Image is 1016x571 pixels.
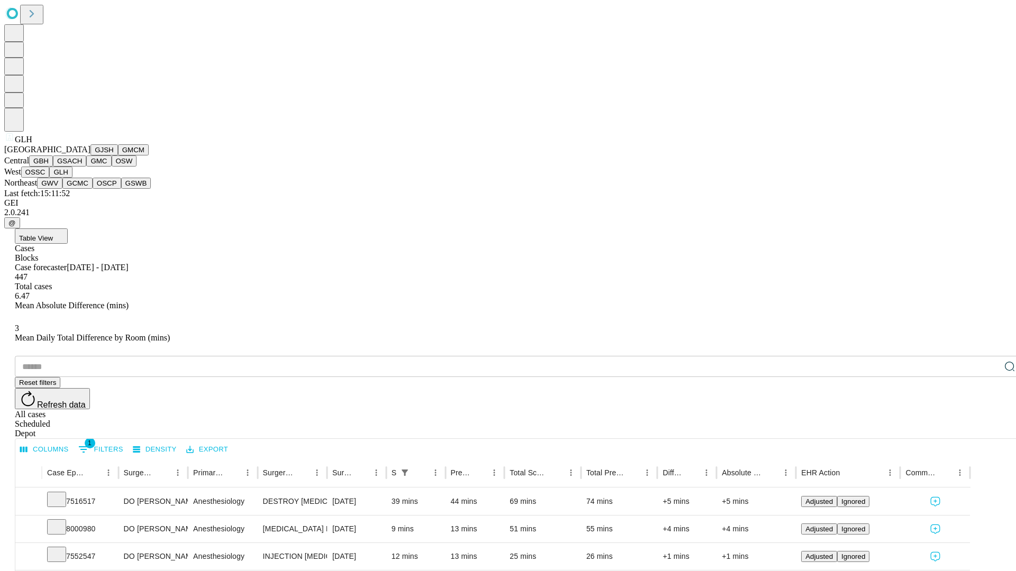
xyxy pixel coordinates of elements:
button: Sort [841,465,856,480]
button: Menu [240,465,255,480]
div: DESTROY [MEDICAL_DATA] SACRAL NERVE IMAGING SINGLE [263,488,322,515]
div: 51 mins [510,515,576,542]
div: 39 mins [392,488,440,515]
div: Case Epic Id [47,468,85,477]
button: GBH [29,155,53,167]
div: Surgery Name [263,468,294,477]
div: +1 mins [722,543,791,570]
button: Sort [156,465,170,480]
button: Menu [564,465,578,480]
div: 13 mins [451,515,500,542]
button: Menu [778,465,793,480]
span: Total cases [15,282,52,291]
div: 55 mins [586,515,652,542]
span: Central [4,156,29,165]
div: INJECTION [MEDICAL_DATA] [263,543,322,570]
div: Total Scheduled Duration [510,468,548,477]
span: [DATE] - [DATE] [67,263,128,272]
span: Northeast [4,178,37,187]
button: OSSC [21,167,50,178]
span: @ [8,219,16,227]
div: Anesthesiology [193,515,252,542]
div: +4 mins [722,515,791,542]
button: Menu [883,465,897,480]
button: Expand [21,520,37,539]
div: [DATE] [332,543,381,570]
div: GEI [4,198,1012,208]
div: 2.0.241 [4,208,1012,217]
button: Ignored [837,523,869,535]
button: Adjusted [801,551,837,562]
div: +4 mins [663,515,711,542]
span: West [4,167,21,176]
button: Sort [764,465,778,480]
button: OSW [112,155,137,167]
button: Select columns [17,441,71,458]
div: 12 mins [392,543,440,570]
div: DO [PERSON_NAME] [PERSON_NAME] [124,515,183,542]
span: Case forecaster [15,263,67,272]
span: [GEOGRAPHIC_DATA] [4,145,90,154]
button: Ignored [837,551,869,562]
button: Menu [369,465,384,480]
div: DO [PERSON_NAME] [PERSON_NAME] [124,543,183,570]
button: Menu [487,465,502,480]
button: Sort [472,465,487,480]
button: GSWB [121,178,151,189]
div: 7552547 [47,543,113,570]
button: Expand [21,548,37,566]
span: GLH [15,135,32,144]
button: Menu [699,465,714,480]
button: Ignored [837,496,869,507]
div: 74 mins [586,488,652,515]
span: Ignored [841,498,865,505]
button: Show filters [397,465,412,480]
button: Table View [15,228,68,244]
div: 69 mins [510,488,576,515]
button: GCMC [62,178,93,189]
button: Sort [86,465,101,480]
span: Ignored [841,552,865,560]
div: 1 active filter [397,465,412,480]
button: Menu [640,465,655,480]
button: GLH [49,167,72,178]
button: OSCP [93,178,121,189]
button: Sort [295,465,310,480]
button: Adjusted [801,496,837,507]
button: Menu [170,465,185,480]
span: 447 [15,272,28,281]
span: Table View [19,234,53,242]
div: 44 mins [451,488,500,515]
span: Reset filters [19,379,56,386]
span: Refresh data [37,400,86,409]
div: Absolute Difference [722,468,763,477]
button: Refresh data [15,388,90,409]
div: 13 mins [451,543,500,570]
button: Show filters [76,441,126,458]
button: Sort [225,465,240,480]
span: Adjusted [805,525,833,533]
span: 3 [15,324,19,333]
button: Adjusted [801,523,837,535]
button: GSACH [53,155,86,167]
div: 26 mins [586,543,652,570]
div: 7516517 [47,488,113,515]
div: [DATE] [332,488,381,515]
button: Menu [428,465,443,480]
button: @ [4,217,20,228]
div: 25 mins [510,543,576,570]
button: Sort [938,465,952,480]
div: Scheduled In Room Duration [392,468,396,477]
span: Mean Daily Total Difference by Room (mins) [15,333,170,342]
div: Comments [905,468,936,477]
div: Anesthesiology [193,488,252,515]
span: Adjusted [805,498,833,505]
div: Anesthesiology [193,543,252,570]
button: Sort [549,465,564,480]
button: Export [184,441,231,458]
button: Sort [625,465,640,480]
div: Primary Service [193,468,224,477]
button: Sort [354,465,369,480]
div: Predicted In Room Duration [451,468,471,477]
span: 1 [85,438,95,448]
